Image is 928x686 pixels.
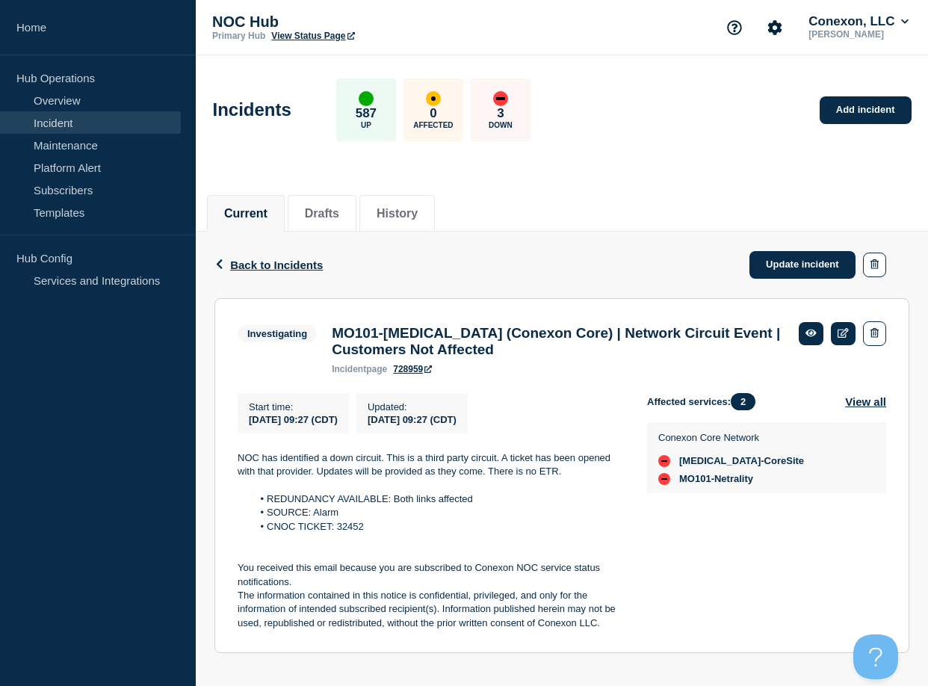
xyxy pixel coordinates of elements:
button: Support [719,12,750,43]
p: page [332,364,387,374]
button: View all [845,393,886,410]
p: Conexon Core Network [658,432,804,443]
div: down [658,455,670,467]
p: 3 [497,106,504,121]
p: Updated : [368,401,457,412]
p: Affected [413,121,453,129]
p: 0 [430,106,436,121]
div: down [658,473,670,485]
span: 2 [731,393,755,410]
li: CNOC TICKET: 32452 [253,520,624,534]
p: 587 [356,106,377,121]
span: Investigating [238,325,317,342]
span: [MEDICAL_DATA]-CoreSite [679,455,804,467]
li: SOURCE: Alarm [253,506,624,519]
p: Primary Hub [212,31,265,41]
span: incident [332,364,366,374]
button: Conexon, LLC [805,14,912,29]
a: 728959 [393,364,432,374]
button: Account settings [759,12,791,43]
div: [DATE] 09:27 (CDT) [368,412,457,425]
a: View Status Page [271,31,354,41]
li: REDUNDANCY AVAILABLE: Both links affected [253,492,624,506]
h3: MO101-[MEDICAL_DATA] (Conexon Core) | Network Circuit Event | Customers Not Affected [332,325,784,358]
div: down [493,91,508,106]
div: affected [426,91,441,106]
p: NOC has identified a down circuit. This is a third party circuit. A ticket has been opened with t... [238,451,623,479]
div: up [359,91,374,106]
button: Drafts [305,207,339,220]
span: [DATE] 09:27 (CDT) [249,414,338,425]
a: Update incident [749,251,856,279]
button: Current [224,207,267,220]
p: The information contained in this notice is confidential, privileged, and only for the informatio... [238,589,623,630]
button: History [377,207,418,220]
span: MO101-Netrality [679,473,753,485]
a: Add incident [820,96,912,124]
span: Affected services: [647,393,763,410]
p: Start time : [249,401,338,412]
p: [PERSON_NAME] [805,29,912,40]
h1: Incidents [213,99,291,120]
button: Back to Incidents [214,259,323,271]
p: You received this email because you are subscribed to Conexon NOC service status notifications. [238,561,623,589]
p: Down [489,121,513,129]
iframe: Help Scout Beacon - Open [853,634,898,679]
p: NOC Hub [212,13,511,31]
p: Up [361,121,371,129]
span: Back to Incidents [230,259,323,271]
